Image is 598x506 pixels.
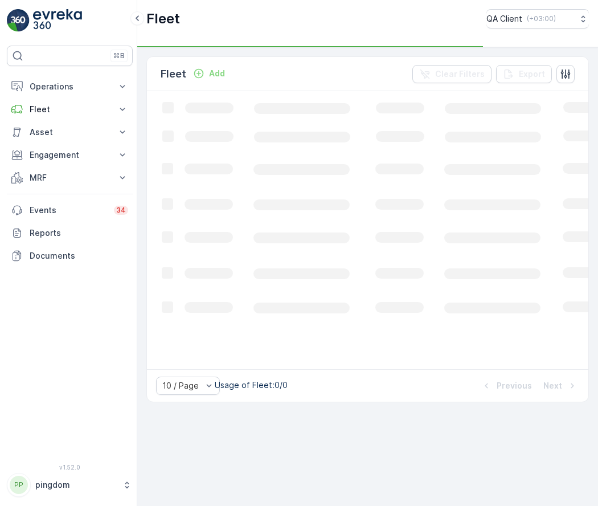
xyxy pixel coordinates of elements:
[215,379,288,391] p: Usage of Fleet : 0/0
[542,379,579,393] button: Next
[7,75,133,98] button: Operations
[7,199,133,222] a: Events34
[519,68,545,80] p: Export
[113,51,125,60] p: ⌘B
[30,205,107,216] p: Events
[30,104,110,115] p: Fleet
[30,149,110,161] p: Engagement
[7,9,30,32] img: logo
[7,98,133,121] button: Fleet
[30,126,110,138] p: Asset
[30,172,110,183] p: MRF
[209,68,225,79] p: Add
[435,68,485,80] p: Clear Filters
[480,379,533,393] button: Previous
[116,206,126,215] p: 34
[543,380,562,391] p: Next
[497,380,532,391] p: Previous
[30,81,110,92] p: Operations
[7,464,133,471] span: v 1.52.0
[10,476,28,494] div: PP
[33,9,82,32] img: logo_light-DOdMpM7g.png
[7,121,133,144] button: Asset
[527,14,556,23] p: ( +03:00 )
[146,10,180,28] p: Fleet
[30,250,128,262] p: Documents
[412,65,491,83] button: Clear Filters
[486,9,589,28] button: QA Client(+03:00)
[30,227,128,239] p: Reports
[7,244,133,267] a: Documents
[486,13,522,25] p: QA Client
[161,66,186,82] p: Fleet
[7,144,133,166] button: Engagement
[496,65,552,83] button: Export
[7,222,133,244] a: Reports
[7,166,133,189] button: MRF
[189,67,230,80] button: Add
[7,473,133,497] button: PPpingdom
[35,479,117,491] p: pingdom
